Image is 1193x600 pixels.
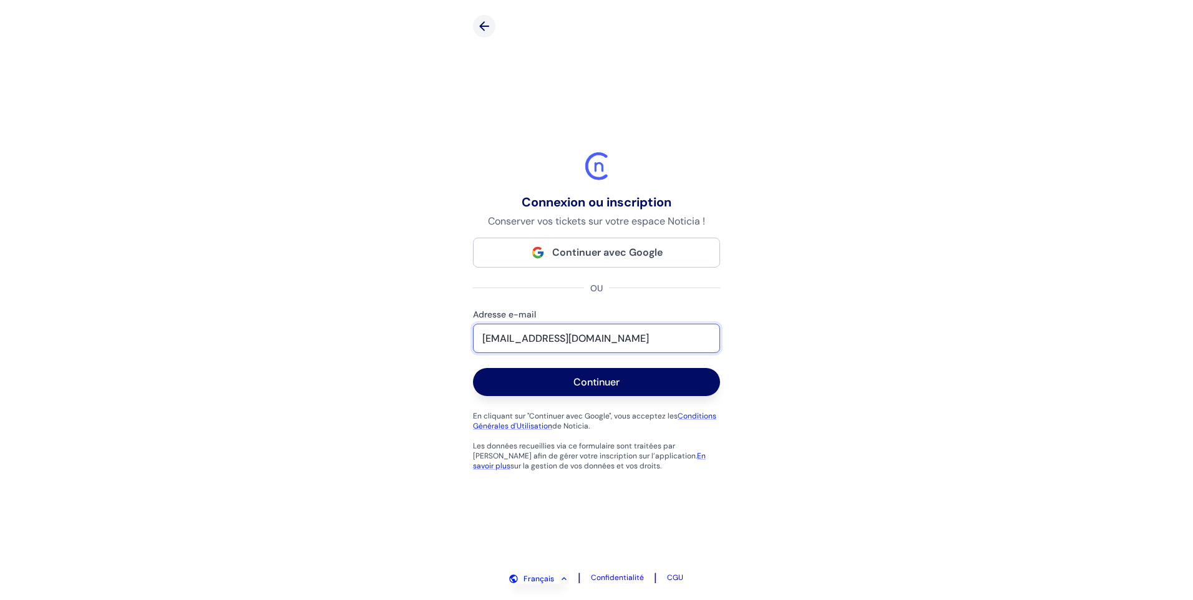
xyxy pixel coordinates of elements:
[473,411,720,431] p: En cliquant sur "Continuer avec Google", vous acceptez les de Noticia.
[510,574,568,584] button: Français
[531,246,545,259] img: Google icon
[552,246,663,259] span: Continuer avec Google
[474,324,719,352] input: exemple@gmail.com
[654,570,657,585] span: |
[473,309,720,320] label: Adresse e-mail
[573,375,620,389] div: Continuer
[473,195,720,210] h1: Connexion ou inscription
[473,411,716,431] a: Conditions Générales d'Utilisation
[578,570,581,585] span: |
[473,441,720,471] p: Les données recueillies via ce formulaire sont traitées par [PERSON_NAME] afin de gérer votre ins...
[473,15,495,37] div: back-button
[667,573,683,583] a: CGU
[473,451,706,471] a: En savoir plus
[473,238,720,268] a: Continuer avec Google
[473,215,720,228] p: Conserver vos tickets sur votre espace Noticia !
[584,283,608,294] span: ou
[578,147,615,185] img: Logo Noticia
[591,573,644,583] a: Confidentialité
[473,368,720,396] button: Continuer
